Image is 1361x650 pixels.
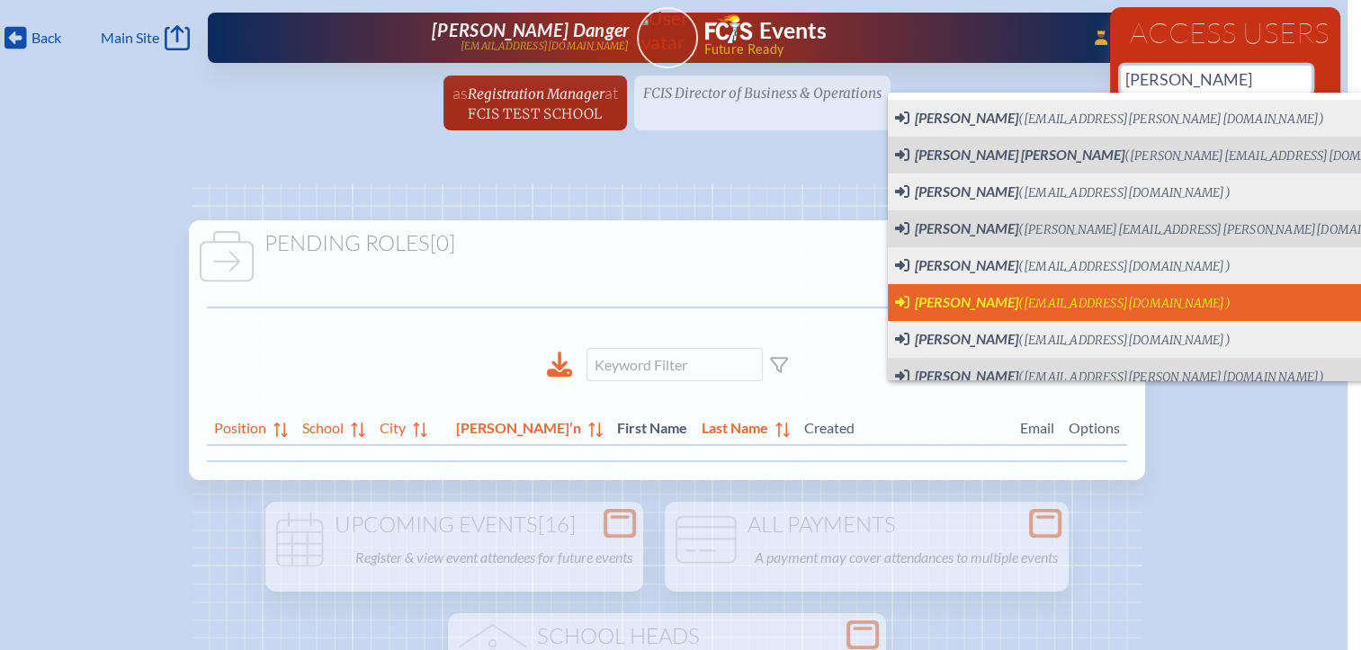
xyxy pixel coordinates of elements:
span: ([EMAIL_ADDRESS][DOMAIN_NAME]) [1018,333,1231,348]
input: Keyword Filter [586,348,763,381]
span: Main Site [101,29,159,47]
h1: Events [759,20,827,42]
span: [PERSON_NAME] [915,109,1018,126]
span: Switch User [895,367,1325,387]
span: ([EMAIL_ADDRESS][DOMAIN_NAME]) [1018,259,1231,274]
a: [PERSON_NAME] Danger[EMAIL_ADDRESS][DOMAIN_NAME] [265,20,630,56]
span: Position [214,415,266,437]
span: Last Name [702,415,768,437]
span: City [380,415,406,437]
p: [EMAIL_ADDRESS][DOMAIN_NAME] [461,40,630,52]
span: Future Ready [703,43,1069,56]
span: FCIS Test School [468,105,602,122]
p: A payment may cover attendances to multiple events [755,545,1058,570]
span: ([EMAIL_ADDRESS][PERSON_NAME][DOMAIN_NAME]) [1018,111,1325,127]
span: Options [1069,415,1120,437]
span: [PERSON_NAME] [915,219,1018,236]
a: FCIS LogoEvents [705,14,827,47]
p: Register & view event attendees for future events [355,545,632,570]
span: Switch User [895,109,1325,129]
h1: Upcoming Events [273,512,636,538]
span: [0] [430,229,455,256]
span: Registration Manager [468,85,604,102]
span: [PERSON_NAME] [915,293,1018,310]
div: FCIS Events — Future ready [705,14,1070,56]
a: asRegistration ManageratFCIS Test School [445,76,625,130]
span: First Name [617,415,687,437]
span: Switch User [895,293,1231,313]
a: User Avatar [637,7,698,68]
span: [16] [538,511,576,538]
h1: Pending Roles [196,231,1138,256]
span: [PERSON_NAME] [PERSON_NAME] [915,146,1124,163]
span: Switch User [895,330,1231,350]
span: Switch User [895,183,1231,202]
span: Switch User [895,256,1231,276]
span: at [604,83,618,102]
span: ([EMAIL_ADDRESS][DOMAIN_NAME]) [1018,296,1231,311]
a: Main Site [101,25,189,50]
span: Email [1020,415,1054,437]
span: as [452,83,468,102]
h1: Access Users [1121,18,1330,47]
input: Person’s name or email [1121,66,1312,93]
img: Florida Council of Independent Schools [705,14,752,43]
div: Download to CSV [547,352,572,378]
span: Back [31,29,61,47]
span: ([EMAIL_ADDRESS][DOMAIN_NAME]) [1018,185,1231,200]
span: ([EMAIL_ADDRESS][PERSON_NAME][DOMAIN_NAME]) [1018,370,1325,385]
h1: School Heads [455,624,879,649]
span: School [302,415,344,437]
span: [PERSON_NAME] [915,256,1018,273]
img: User Avatar [629,6,705,54]
span: [PERSON_NAME] Danger [432,19,629,40]
span: [PERSON_NAME] [915,183,1018,200]
span: Created [804,415,1006,437]
span: [PERSON_NAME] [915,367,1018,384]
h1: All Payments [672,512,1061,538]
span: [PERSON_NAME] [915,330,1018,347]
span: [PERSON_NAME]’n [456,415,581,437]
